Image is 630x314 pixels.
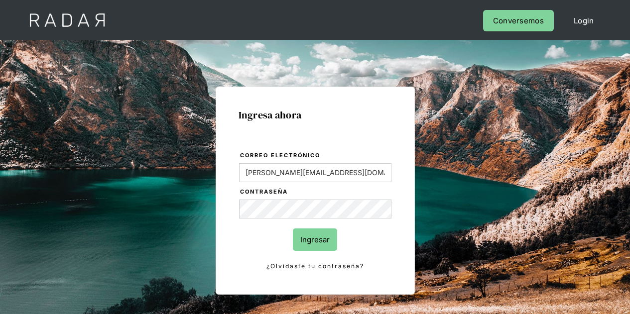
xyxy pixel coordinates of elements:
[239,109,392,120] h1: Ingresa ahora
[239,150,392,272] form: Login Form
[240,151,391,161] label: Correo electrónico
[564,10,604,31] a: Login
[483,10,554,31] a: Conversemos
[293,228,337,251] input: Ingresar
[239,163,391,182] input: bruce@wayne.com
[240,187,391,197] label: Contraseña
[239,261,391,272] a: ¿Olvidaste tu contraseña?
